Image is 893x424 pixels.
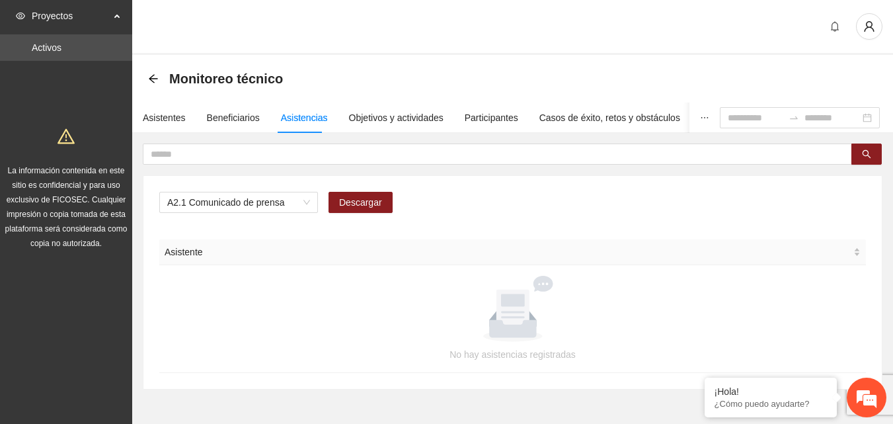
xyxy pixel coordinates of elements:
[32,3,110,29] span: Proyectos
[789,112,799,123] span: to
[16,11,25,21] span: eye
[539,110,680,125] div: Casos de éxito, retos y obstáculos
[207,110,260,125] div: Beneficiarios
[715,399,827,409] p: ¿Cómo puedo ayudarte?
[159,239,866,265] th: Asistente
[700,113,709,122] span: ellipsis
[857,21,882,32] span: user
[349,110,444,125] div: Objetivos y actividades
[169,68,283,89] span: Monitoreo técnico
[175,347,850,362] div: No hay asistencias registradas
[5,166,128,248] span: La información contenida en este sitio es confidencial y para uso exclusivo de FICOSEC. Cualquier...
[789,112,799,123] span: swap-right
[825,21,845,32] span: bell
[856,13,882,40] button: user
[167,192,310,212] span: A2.1 Comunicado de prensa
[58,128,75,145] span: warning
[851,144,882,165] button: search
[715,386,827,397] div: ¡Hola!
[862,149,871,160] span: search
[148,73,159,84] span: arrow-left
[143,110,186,125] div: Asistentes
[32,42,61,53] a: Activos
[281,110,328,125] div: Asistencias
[689,103,720,133] button: ellipsis
[465,110,518,125] div: Participantes
[339,195,382,210] span: Descargar
[165,245,851,259] span: Asistente
[824,16,845,37] button: bell
[148,73,159,85] div: Back
[329,192,393,213] button: Descargar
